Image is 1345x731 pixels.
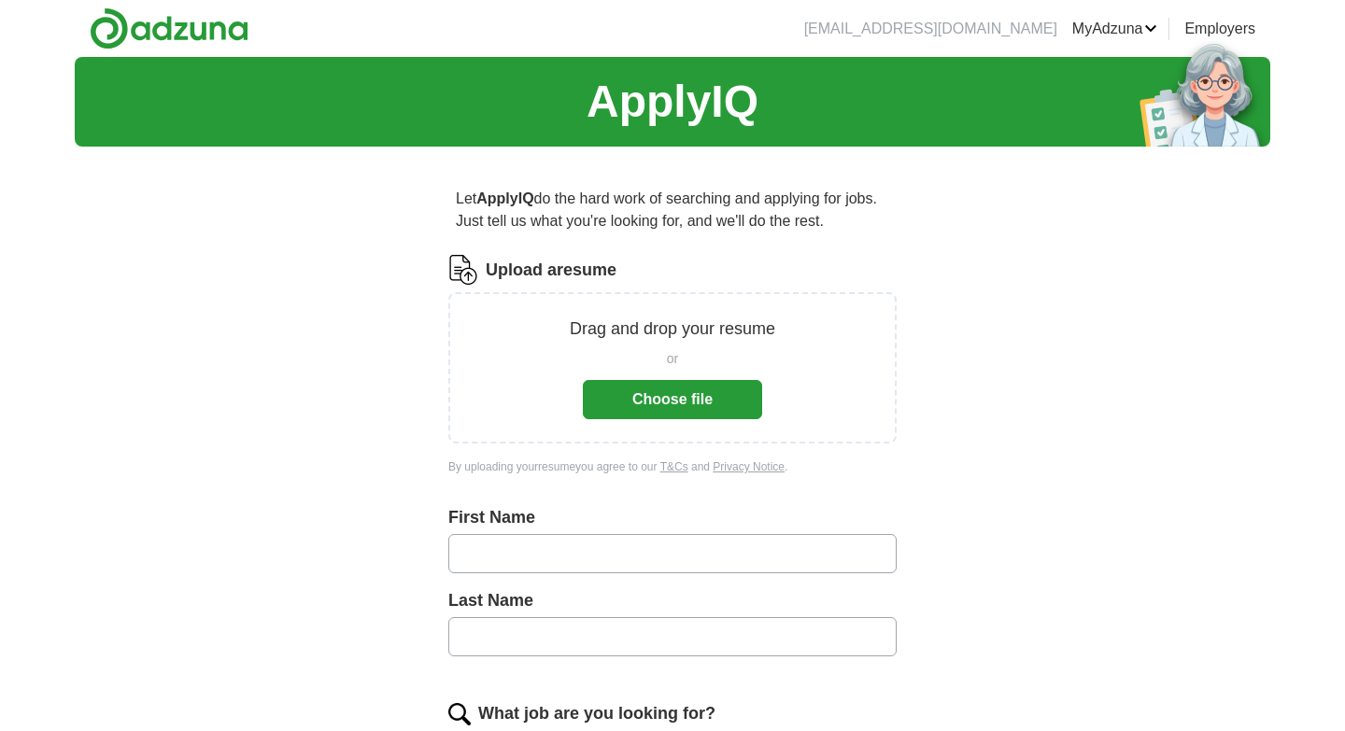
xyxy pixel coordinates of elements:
[448,458,897,475] div: By uploading your resume you agree to our and .
[448,588,897,613] label: Last Name
[90,7,248,49] img: Adzuna logo
[1072,18,1158,40] a: MyAdzuna
[713,460,785,473] a: Privacy Notice
[587,68,758,135] h1: ApplyIQ
[486,258,616,283] label: Upload a resume
[804,18,1057,40] li: [EMAIL_ADDRESS][DOMAIN_NAME]
[570,316,775,342] p: Drag and drop your resume
[583,380,762,419] button: Choose file
[478,701,715,726] label: What job are you looking for?
[1184,18,1255,40] a: Employers
[476,190,533,206] strong: ApplyIQ
[448,703,471,725] img: search.png
[448,505,897,530] label: First Name
[448,180,897,240] p: Let do the hard work of searching and applying for jobs. Just tell us what you're looking for, an...
[448,255,478,285] img: CV Icon
[660,460,688,473] a: T&Cs
[667,349,678,369] span: or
